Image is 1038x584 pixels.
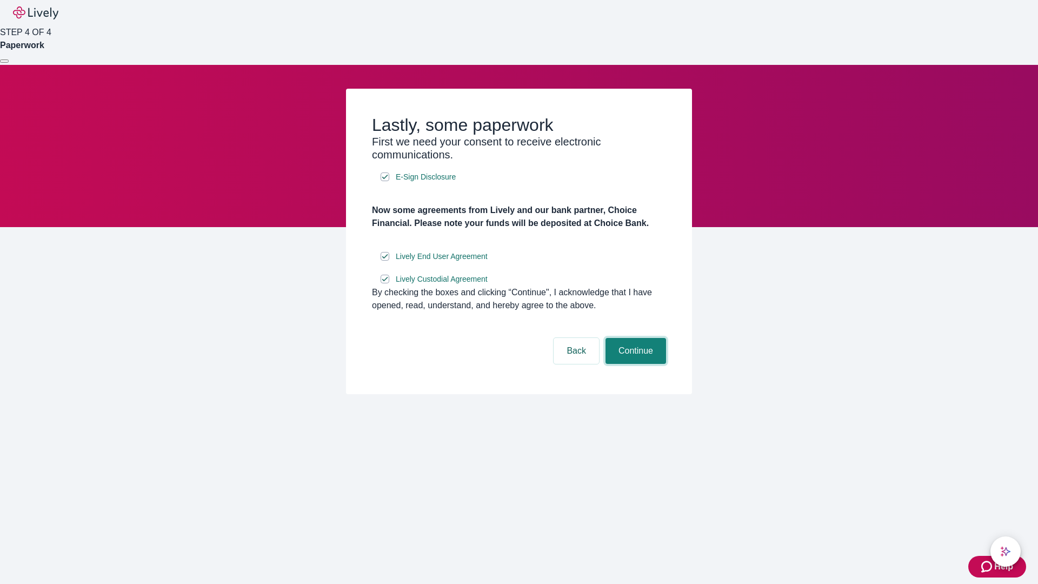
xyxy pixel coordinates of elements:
[13,6,58,19] img: Lively
[1000,546,1011,557] svg: Lively AI Assistant
[396,274,488,285] span: Lively Custodial Agreement
[396,251,488,262] span: Lively End User Agreement
[554,338,599,364] button: Back
[605,338,666,364] button: Continue
[994,560,1013,573] span: Help
[394,250,490,263] a: e-sign disclosure document
[372,135,666,161] h3: First we need your consent to receive electronic communications.
[394,273,490,286] a: e-sign disclosure document
[981,560,994,573] svg: Zendesk support icon
[396,171,456,183] span: E-Sign Disclosure
[394,170,458,184] a: e-sign disclosure document
[372,204,666,230] h4: Now some agreements from Lively and our bank partner, Choice Financial. Please note your funds wi...
[968,556,1026,578] button: Zendesk support iconHelp
[990,536,1021,567] button: chat
[372,286,666,312] div: By checking the boxes and clicking “Continue", I acknowledge that I have opened, read, understand...
[372,115,666,135] h2: Lastly, some paperwork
